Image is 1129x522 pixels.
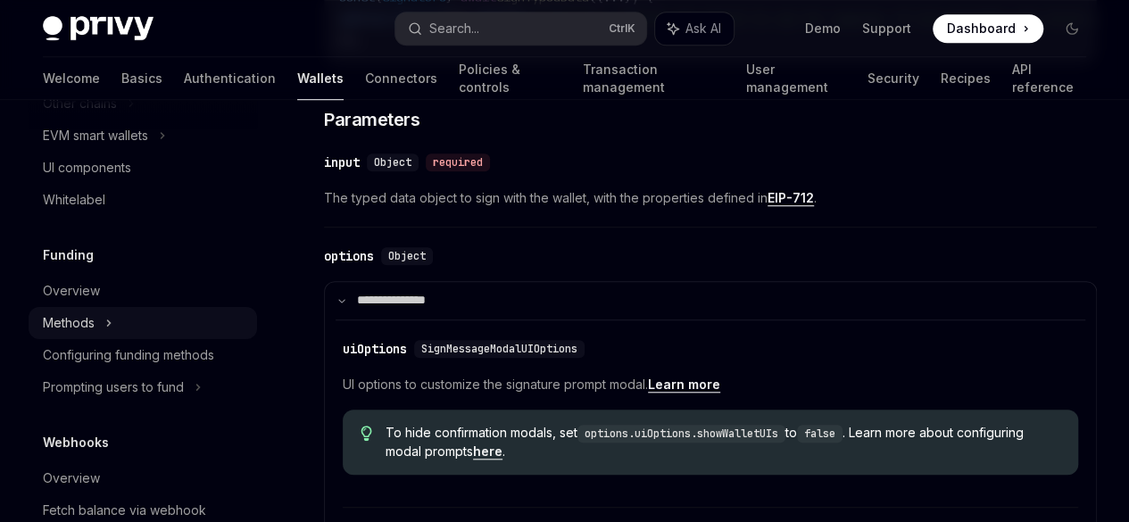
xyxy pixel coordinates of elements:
[947,20,1016,37] span: Dashboard
[473,443,502,460] a: here
[648,377,720,393] a: Learn more
[577,425,785,443] code: options.uiOptions.showWalletUIs
[365,57,437,100] a: Connectors
[583,57,725,100] a: Transaction management
[426,153,490,171] div: required
[862,20,911,37] a: Support
[43,244,94,266] h5: Funding
[184,57,276,100] a: Authentication
[29,152,257,184] a: UI components
[324,153,360,171] div: input
[43,157,131,178] div: UI components
[685,20,721,37] span: Ask AI
[429,18,479,39] div: Search...
[43,57,100,100] a: Welcome
[43,432,109,453] h5: Webhooks
[797,425,843,443] code: false
[43,312,95,334] div: Methods
[324,107,419,132] span: Parameters
[297,57,344,100] a: Wallets
[43,468,100,489] div: Overview
[343,374,1078,395] span: UI options to customize the signature prompt modal.
[29,462,257,494] a: Overview
[43,344,214,366] div: Configuring funding methods
[121,57,162,100] a: Basics
[940,57,990,100] a: Recipes
[745,57,846,100] a: User management
[361,426,373,442] svg: Tip
[29,275,257,307] a: Overview
[386,424,1060,460] span: To hide confirmation modals, set to . Learn more about configuring modal prompts .
[388,249,426,263] span: Object
[374,155,411,170] span: Object
[324,187,1097,209] span: The typed data object to sign with the wallet, with the properties defined in .
[805,20,841,37] a: Demo
[43,377,184,398] div: Prompting users to fund
[43,189,105,211] div: Whitelabel
[768,190,814,206] a: EIP-712
[29,184,257,216] a: Whitelabel
[343,340,407,358] div: uiOptions
[868,57,918,100] a: Security
[43,125,148,146] div: EVM smart wallets
[421,342,577,356] span: SignMessageModalUIOptions
[43,16,154,41] img: dark logo
[655,12,734,45] button: Ask AI
[1011,57,1086,100] a: API reference
[459,57,561,100] a: Policies & controls
[609,21,635,36] span: Ctrl K
[43,500,206,521] div: Fetch balance via webhook
[933,14,1043,43] a: Dashboard
[395,12,646,45] button: Search...CtrlK
[43,280,100,302] div: Overview
[1058,14,1086,43] button: Toggle dark mode
[29,339,257,371] a: Configuring funding methods
[324,247,374,265] div: options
